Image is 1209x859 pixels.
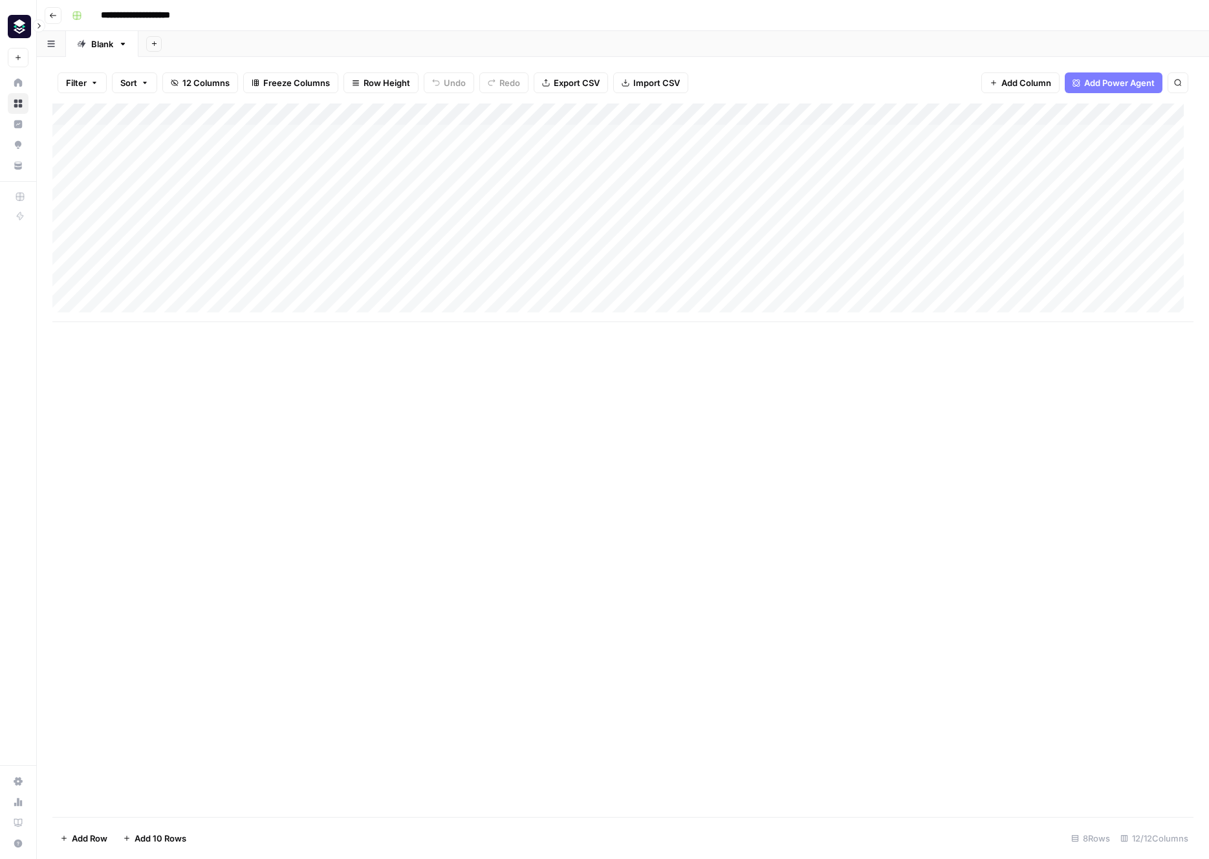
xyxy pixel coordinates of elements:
[1084,76,1155,89] span: Add Power Agent
[8,93,28,114] a: Browse
[263,76,330,89] span: Freeze Columns
[66,76,87,89] span: Filter
[499,76,520,89] span: Redo
[58,72,107,93] button: Filter
[8,10,28,43] button: Workspace: Platformengineering.org
[66,31,138,57] a: Blank
[52,828,115,849] button: Add Row
[364,76,410,89] span: Row Height
[613,72,688,93] button: Import CSV
[1066,828,1115,849] div: 8 Rows
[72,832,107,845] span: Add Row
[8,155,28,176] a: Your Data
[8,135,28,155] a: Opportunities
[162,72,238,93] button: 12 Columns
[1115,828,1193,849] div: 12/12 Columns
[981,72,1060,93] button: Add Column
[424,72,474,93] button: Undo
[243,72,338,93] button: Freeze Columns
[1065,72,1162,93] button: Add Power Agent
[479,72,528,93] button: Redo
[8,72,28,93] a: Home
[182,76,230,89] span: 12 Columns
[120,76,137,89] span: Sort
[8,812,28,833] a: Learning Hub
[8,114,28,135] a: Insights
[135,832,186,845] span: Add 10 Rows
[1001,76,1051,89] span: Add Column
[8,792,28,812] a: Usage
[444,76,466,89] span: Undo
[534,72,608,93] button: Export CSV
[8,771,28,792] a: Settings
[554,76,600,89] span: Export CSV
[8,15,31,38] img: Platformengineering.org Logo
[8,833,28,854] button: Help + Support
[91,38,113,50] div: Blank
[343,72,419,93] button: Row Height
[112,72,157,93] button: Sort
[115,828,194,849] button: Add 10 Rows
[633,76,680,89] span: Import CSV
